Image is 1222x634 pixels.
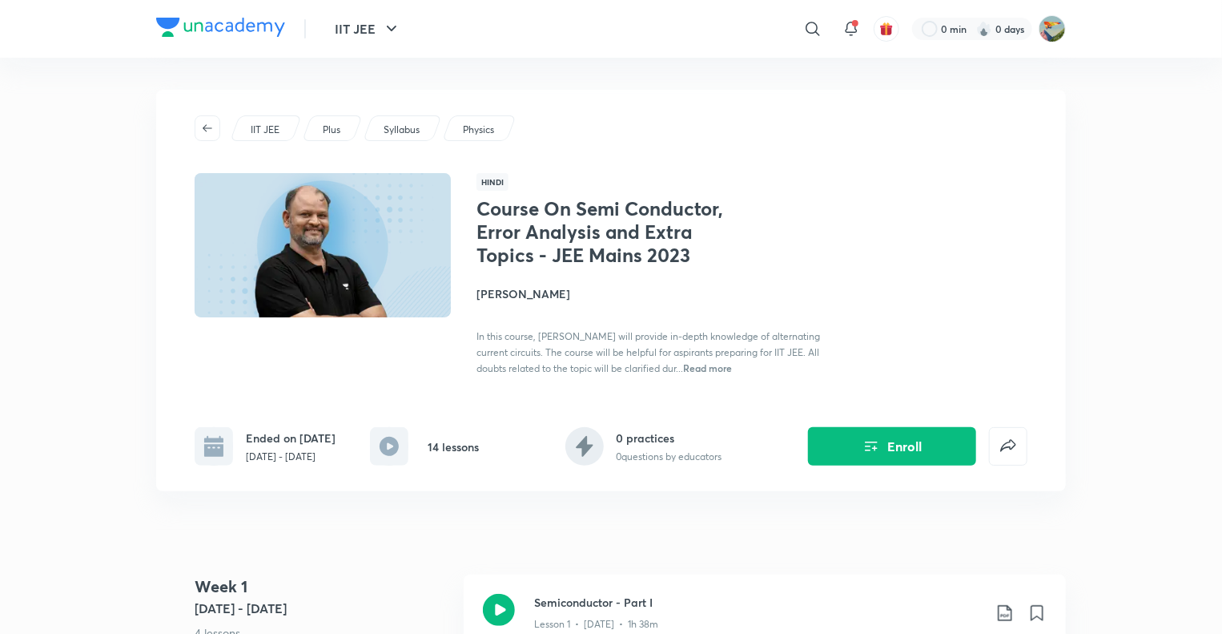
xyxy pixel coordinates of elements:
[460,123,497,137] a: Physics
[251,123,279,137] p: IIT JEE
[428,438,479,455] h6: 14 lessons
[246,450,336,464] p: [DATE] - [DATE]
[476,285,835,302] h4: [PERSON_NAME]
[1039,15,1066,42] img: Riyan wanchoo
[976,21,992,37] img: streak
[617,450,722,464] p: 0 questions by educators
[325,13,411,45] button: IIT JEE
[381,123,423,137] a: Syllabus
[192,172,453,319] img: Thumbnail
[476,330,820,374] span: In this course, [PERSON_NAME] will provide in-depth knowledge of alternating current circuits. Th...
[463,123,494,137] p: Physics
[195,575,451,599] h4: Week 1
[195,599,451,618] h5: [DATE] - [DATE]
[320,123,344,137] a: Plus
[874,16,899,42] button: avatar
[156,18,285,37] img: Company Logo
[534,594,983,611] h3: Semiconductor - Part I
[384,123,420,137] p: Syllabus
[246,430,336,446] h6: Ended on [DATE]
[476,173,508,191] span: Hindi
[989,427,1027,466] button: false
[808,427,976,466] button: Enroll
[879,22,894,36] img: avatar
[476,197,738,266] h1: Course On Semi Conductor, Error Analysis and Extra Topics - JEE Mains 2023
[156,18,285,41] a: Company Logo
[248,123,283,137] a: IIT JEE
[534,617,658,632] p: Lesson 1 • [DATE] • 1h 38m
[617,430,722,446] h6: 0 practices
[323,123,340,137] p: Plus
[683,361,732,374] span: Read more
